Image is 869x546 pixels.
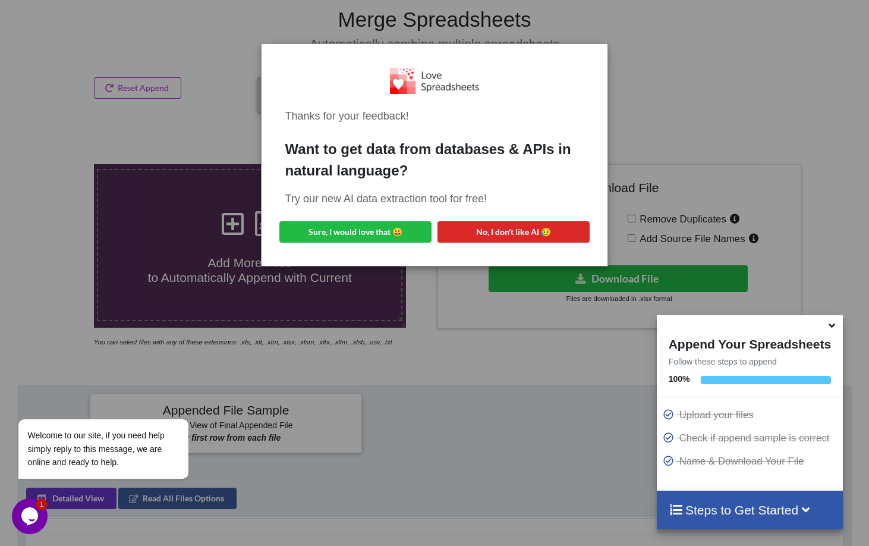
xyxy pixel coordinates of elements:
[285,139,584,181] div: Want to get data from databases & APIs in natural language?
[663,407,840,422] p: Upload your files
[663,454,840,469] p: Name & Download Your File
[285,191,584,207] div: Try our new AI data extraction tool for free!
[437,221,590,243] button: No, I don't like AI 😥
[285,108,584,124] div: Thanks for your feedback!
[663,431,840,445] p: Check if append sample is correct
[669,503,831,517] h4: Steps to Get Started
[12,498,50,534] iframe: chat widget
[657,356,843,368] p: Follow these steps to append
[279,221,432,243] button: Sure, I would love that 😀
[657,334,843,352] h4: Append Your Spreadsheets
[390,68,479,93] img: Logo.png
[12,312,226,492] iframe: chat widget
[669,374,690,384] b: 100 %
